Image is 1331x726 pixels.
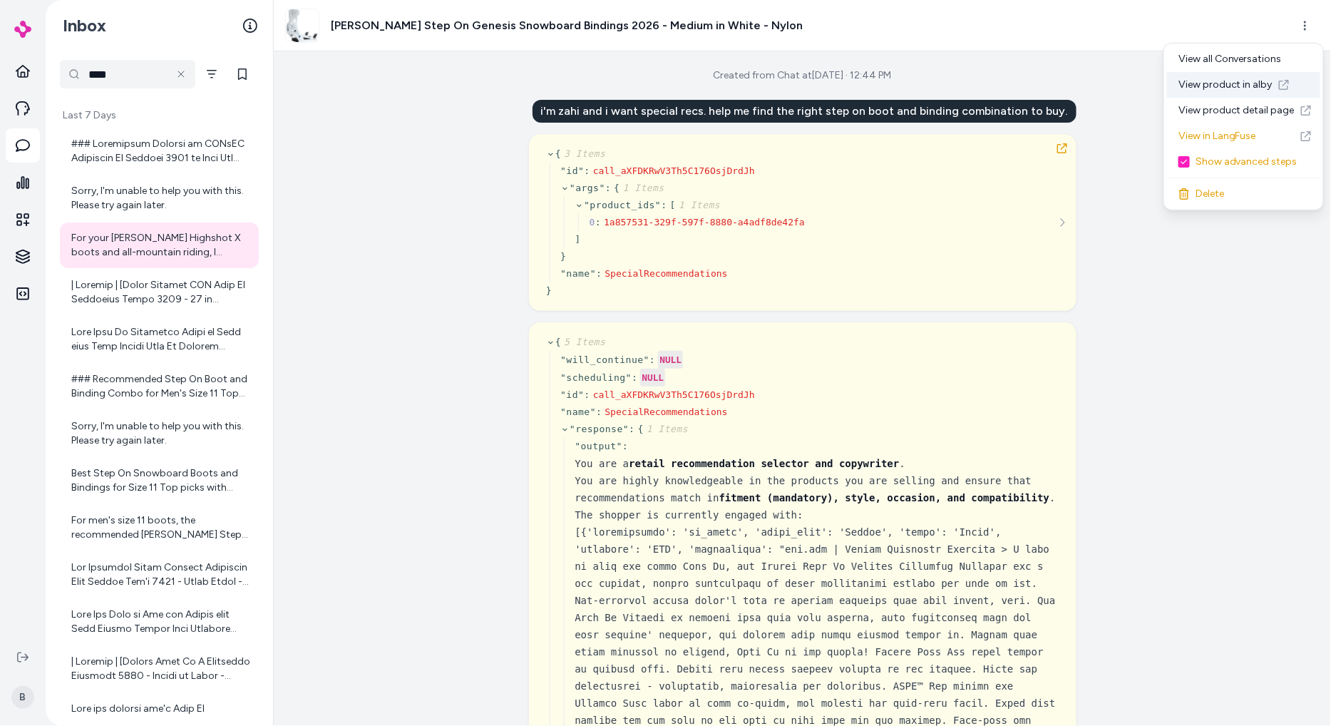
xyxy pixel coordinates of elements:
a: View product in alby [1167,72,1320,98]
a: View in LangFuse [1167,123,1320,149]
div: Delete [1167,181,1320,207]
a: View product detail page [1167,98,1320,123]
div: View all Conversations [1167,46,1320,72]
div: Show advanced steps [1167,149,1320,175]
